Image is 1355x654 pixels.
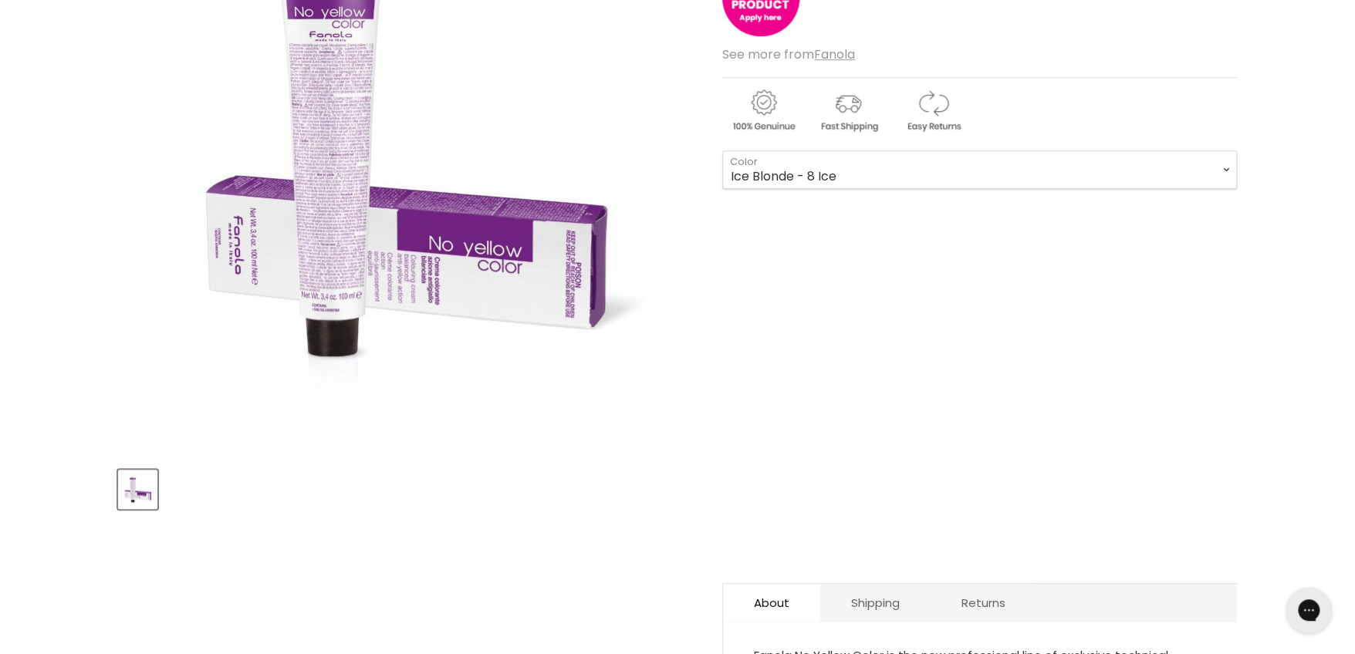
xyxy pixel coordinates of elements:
img: shipping.gif [807,87,889,134]
a: Shipping [820,584,931,622]
img: genuine.gif [722,87,804,134]
iframe: Gorgias live chat messenger [1278,582,1340,639]
img: returns.gif [892,87,974,134]
button: Fanola No Yellow Color [118,470,157,509]
a: About [723,584,820,622]
a: Returns [931,584,1036,622]
div: Product thumbnails [116,465,697,509]
span: See more from [722,46,855,63]
a: Fanola [814,46,855,63]
img: Fanola No Yellow Color [120,471,156,507]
